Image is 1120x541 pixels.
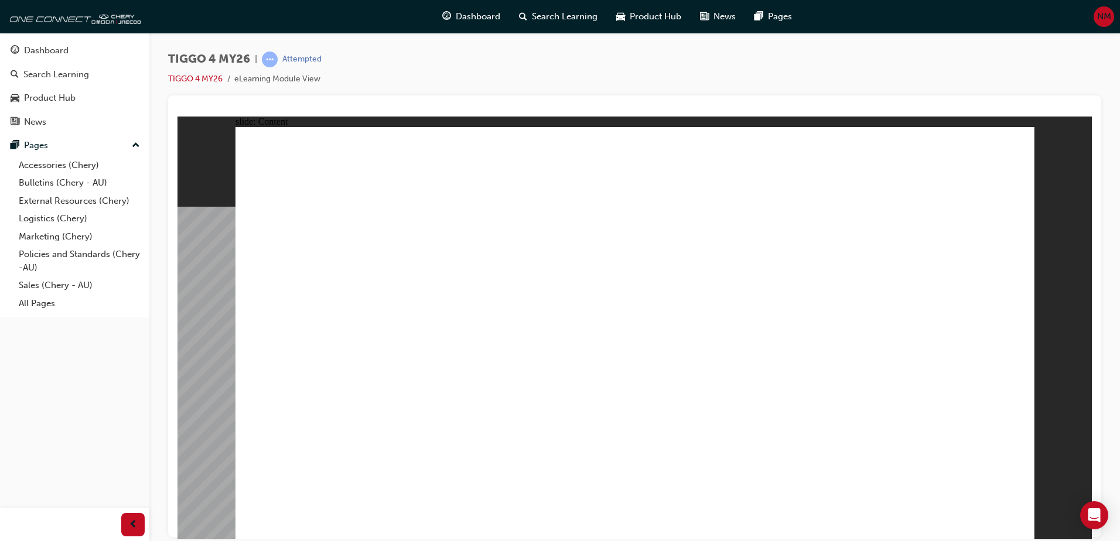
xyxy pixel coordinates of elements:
a: Product Hub [5,87,145,109]
span: TIGGO 4 MY26 [168,53,250,66]
span: pages-icon [754,9,763,24]
a: Dashboard [5,40,145,61]
span: car-icon [616,9,625,24]
div: Search Learning [23,68,89,81]
button: NM [1094,6,1114,27]
button: Pages [5,135,145,156]
span: guage-icon [442,9,451,24]
button: DashboardSearch LearningProduct HubNews [5,37,145,135]
a: News [5,111,145,133]
span: guage-icon [11,46,19,56]
span: news-icon [11,117,19,128]
div: Open Intercom Messenger [1080,501,1108,529]
a: search-iconSearch Learning [510,5,607,29]
a: External Resources (Chery) [14,192,145,210]
div: Attempted [282,54,322,65]
span: Dashboard [456,10,500,23]
a: All Pages [14,295,145,313]
span: | [255,53,257,66]
span: learningRecordVerb_ATTEMPT-icon [262,52,278,67]
a: Logistics (Chery) [14,210,145,228]
a: Accessories (Chery) [14,156,145,174]
div: Product Hub [24,91,76,105]
a: pages-iconPages [745,5,801,29]
span: search-icon [11,70,19,80]
a: Search Learning [5,64,145,85]
span: NM [1097,10,1111,23]
span: Search Learning [532,10,597,23]
span: news-icon [700,9,709,24]
span: up-icon [132,138,140,153]
div: Dashboard [24,44,69,57]
a: TIGGO 4 MY26 [168,74,223,84]
a: guage-iconDashboard [433,5,510,29]
a: Bulletins (Chery - AU) [14,174,145,192]
span: Pages [768,10,792,23]
a: car-iconProduct Hub [607,5,691,29]
div: Pages [24,139,48,152]
li: eLearning Module View [234,73,320,86]
a: Policies and Standards (Chery -AU) [14,245,145,276]
a: Sales (Chery - AU) [14,276,145,295]
div: News [24,115,46,129]
a: Marketing (Chery) [14,228,145,246]
span: search-icon [519,9,527,24]
span: News [713,10,736,23]
span: Product Hub [630,10,681,23]
span: prev-icon [129,518,138,532]
span: car-icon [11,93,19,104]
span: pages-icon [11,141,19,151]
a: news-iconNews [691,5,745,29]
img: oneconnect [6,5,141,28]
